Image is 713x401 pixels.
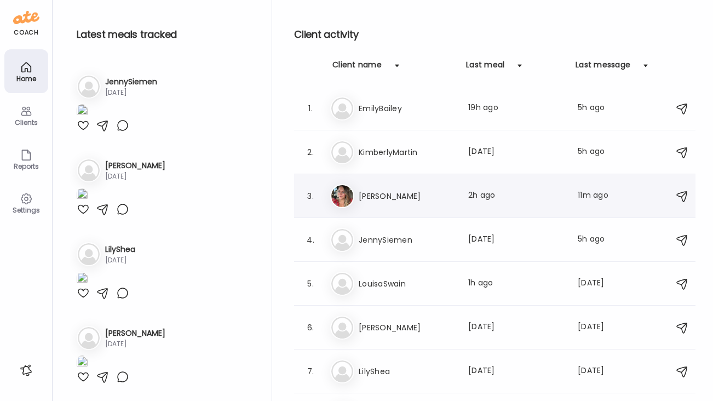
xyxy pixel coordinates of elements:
div: 1h ago [468,277,565,290]
div: 11m ago [578,190,620,203]
div: 2. [304,146,317,159]
img: bg-avatar-default.svg [331,229,353,251]
div: 2h ago [468,190,565,203]
h3: LilyShea [105,244,135,255]
img: ate [13,9,39,26]
h3: [PERSON_NAME] [359,321,455,334]
h3: [PERSON_NAME] [359,190,455,203]
div: [DATE] [105,255,135,265]
h2: Client activity [294,26,695,43]
div: [DATE] [578,277,620,290]
div: Last message [576,59,630,77]
div: 4. [304,233,317,247]
img: bg-avatar-default.svg [331,141,353,163]
h3: [PERSON_NAME] [105,328,165,339]
h3: JennySiemen [105,76,157,88]
img: bg-avatar-default.svg [331,98,353,119]
h3: LouisaSwain [359,277,455,290]
img: bg-avatar-default.svg [78,76,100,98]
div: [DATE] [105,339,165,349]
div: coach [14,28,38,37]
h3: EmilyBailey [359,102,455,115]
img: bg-avatar-default.svg [331,360,353,382]
div: 6. [304,321,317,334]
div: 5h ago [578,233,620,247]
div: 5. [304,277,317,290]
img: images%2FjxCuE1QUvtex5vqVIBL5COMfZ3C2%2F6vzNMSXiZc92gY2yQFFT%2FAzcstAgtF1m3AvO6fHYb_1080 [77,104,88,119]
div: 5h ago [578,102,620,115]
div: 1. [304,102,317,115]
div: [DATE] [468,321,565,334]
div: Reports [7,163,46,170]
img: images%2FUzNhJDCtS6f36lWUxRa16MhYowI3%2FjB5MnbxFszMi4SVJ5N7L%2F5djVxeRSScqK6RM1EhHK_1080 [77,356,88,370]
div: [DATE] [105,88,157,98]
h3: [PERSON_NAME] [105,160,165,171]
img: bg-avatar-default.svg [78,327,100,349]
div: Clients [7,119,46,126]
div: Last meal [466,59,504,77]
div: 19h ago [468,102,565,115]
div: Home [7,75,46,82]
h3: KimberlyMartin [359,146,455,159]
img: bg-avatar-default.svg [331,273,353,295]
div: Client name [332,59,382,77]
img: bg-avatar-default.svg [331,317,353,339]
img: avatars%2FZTh9JG7I5xTCFeJ1f3Ai1SwsiIy1 [331,185,353,207]
div: [DATE] [468,233,565,247]
h3: JennySiemen [359,233,455,247]
img: images%2F2D6Vi8nH4dgsHbaoddo2jwSMCJm2%2F4B69AqbhqcAC2RG8hyOp%2FpFFQ9bvF45HUE0vuufgo_1080 [77,188,88,203]
h3: LilyShea [359,365,455,378]
img: bg-avatar-default.svg [78,159,100,181]
img: bg-avatar-default.svg [78,243,100,265]
div: Settings [7,207,46,214]
div: [DATE] [468,146,565,159]
div: [DATE] [578,321,620,334]
div: [DATE] [105,171,165,181]
div: 7. [304,365,317,378]
div: 3. [304,190,317,203]
div: [DATE] [578,365,620,378]
div: [DATE] [468,365,565,378]
h2: Latest meals tracked [77,26,254,43]
img: images%2FbsjZOHb5Guc1WX2V4AzGviA3Jrt2%2F3YgrXLWpWU5Z1smWidfk%2FlTOGUtDRXQzSNsTx2xnb_1080 [77,272,88,287]
div: 5h ago [578,146,620,159]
